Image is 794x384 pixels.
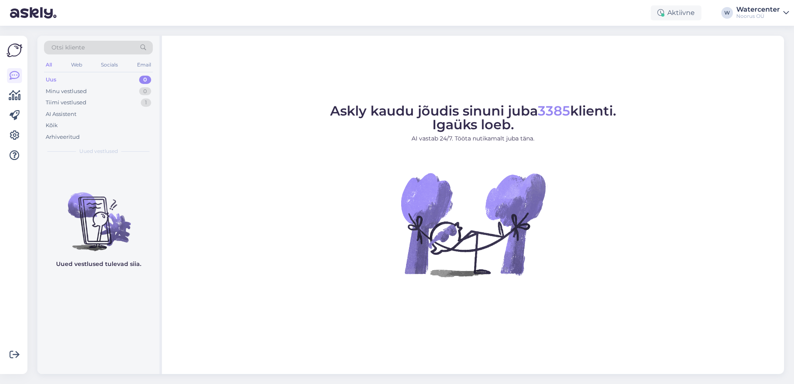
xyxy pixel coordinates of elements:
[46,110,76,118] div: AI Assistent
[139,87,151,96] div: 0
[721,7,733,19] div: W
[736,13,780,20] div: Noorus OÜ
[651,5,701,20] div: Aktiivne
[56,260,141,268] p: Uued vestlused tulevad siia.
[46,76,56,84] div: Uus
[46,121,58,130] div: Kõik
[99,59,120,70] div: Socials
[46,98,86,107] div: Tiimi vestlused
[79,148,118,155] span: Uued vestlused
[51,43,85,52] span: Otsi kliente
[135,59,153,70] div: Email
[7,42,22,58] img: Askly Logo
[141,98,151,107] div: 1
[37,177,159,252] img: No chats
[736,6,780,13] div: Watercenter
[538,103,570,119] span: 3385
[398,150,548,299] img: No Chat active
[46,87,87,96] div: Minu vestlused
[44,59,54,70] div: All
[46,133,80,141] div: Arhiveeritud
[330,134,616,143] p: AI vastab 24/7. Tööta nutikamalt juba täna.
[69,59,84,70] div: Web
[330,103,616,133] span: Askly kaudu jõudis sinuni juba klienti. Igaüks loeb.
[139,76,151,84] div: 0
[736,6,789,20] a: WatercenterNoorus OÜ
